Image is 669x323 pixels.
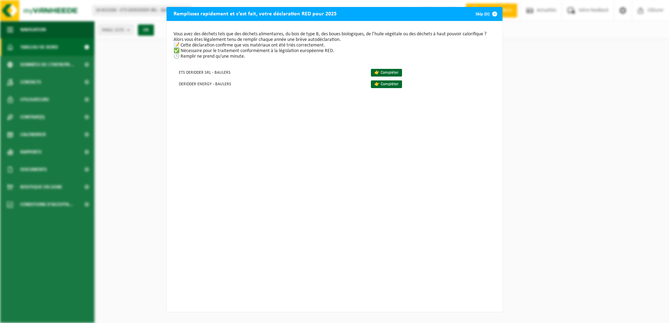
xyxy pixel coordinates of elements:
h2: Remplissez rapidement et c’est fait, votre déclaration RED pour 2025 [167,7,344,20]
p: Vous avez des déchets tels que des déchets alimentaires, du bois de type B, des boues biologiques... [174,31,495,59]
a: 👉 Compléter [371,80,402,88]
td: ETS DERIDDER SRL - BAULERS [174,66,365,78]
button: Skip (0) [470,7,502,21]
a: 👉 Compléter [371,69,402,77]
td: DERIDDER ENERGY - BAULERS [174,78,365,89]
